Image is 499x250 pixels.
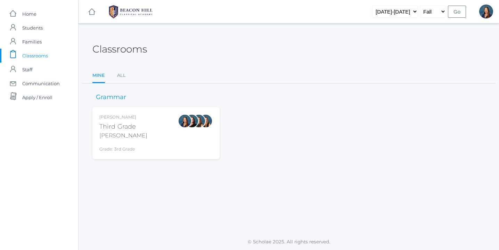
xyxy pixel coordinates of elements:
[22,76,60,90] span: Communication
[22,90,52,104] span: Apply / Enroll
[79,238,499,245] p: © Scholae 2025. All rights reserved.
[22,63,32,76] span: Staff
[199,114,213,128] div: Juliana Fowler
[99,122,147,131] div: Third Grade
[185,114,199,128] div: Katie Watters
[448,6,466,18] input: Go
[479,5,493,18] div: Lori Webster
[22,49,48,63] span: Classrooms
[99,114,147,120] div: [PERSON_NAME]
[92,94,130,101] h3: Grammar
[178,114,192,128] div: Lori Webster
[92,68,105,83] a: Mine
[99,143,147,152] div: Grade: 3rd Grade
[92,44,147,55] h2: Classrooms
[22,21,43,35] span: Students
[22,7,36,21] span: Home
[117,68,126,82] a: All
[105,3,157,21] img: 1_BHCALogos-05.png
[22,35,42,49] span: Families
[192,114,206,128] div: Andrea Deutsch
[99,131,147,140] div: [PERSON_NAME]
